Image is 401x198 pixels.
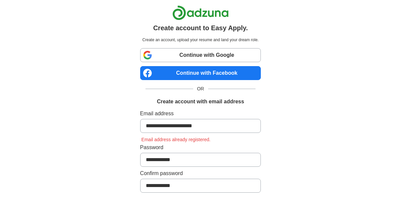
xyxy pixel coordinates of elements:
label: Password [140,144,261,151]
a: Continue with Facebook [140,66,261,80]
h1: Create account to Easy Apply. [153,23,248,33]
a: Continue with Google [140,48,261,62]
span: OR [193,85,208,92]
span: Email address already registered. [140,137,212,142]
p: Create an account, upload your resume and land your dream role. [142,37,260,43]
h1: Create account with email address [157,98,244,106]
label: Email address [140,110,261,118]
img: Adzuna logo [172,5,229,20]
label: Confirm password [140,169,261,177]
